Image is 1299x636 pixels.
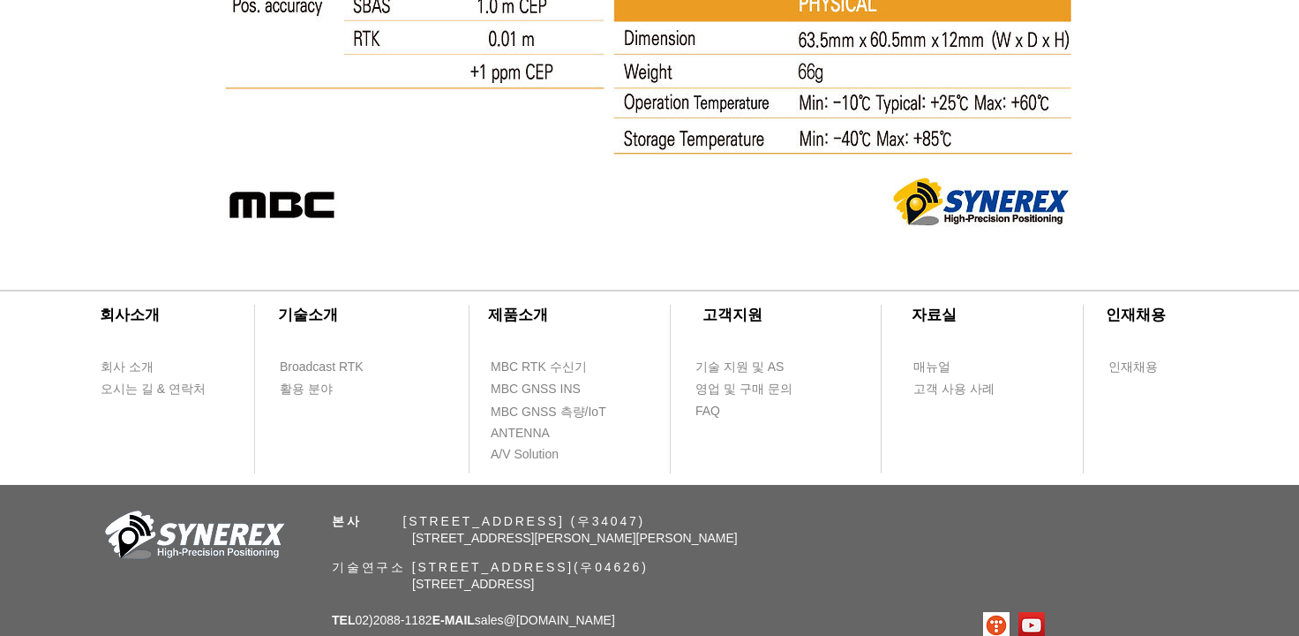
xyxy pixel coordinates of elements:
[1108,356,1191,378] a: 인재채용
[279,378,380,400] a: 활용 분야
[280,381,333,398] span: 활용 분야
[280,359,364,376] span: Broadcast RTK
[504,613,615,627] a: @[DOMAIN_NAME]
[491,404,606,421] span: MBC GNSS 측량/IoT
[490,422,591,444] a: ANTENNA
[101,359,154,376] span: 회사 소개
[279,356,380,378] a: Broadcast RTK
[332,613,615,627] span: 02)2088-1182 sales
[912,378,1014,400] a: 고객 사용 사례
[913,381,995,398] span: 고객 사용 사례
[491,425,550,443] span: ANTENNA
[695,378,796,400] a: 영업 및 구매 문의
[490,356,622,378] a: MBC RTK 수신기
[912,356,1014,378] a: 매뉴얼
[488,307,548,323] span: ​제품소개
[695,359,784,376] span: 기술 지원 및 AS
[490,401,644,423] a: MBC GNSS 측량/IoT
[695,381,792,398] span: 영업 및 구매 문의
[695,403,720,420] span: FAQ
[491,359,587,376] span: MBC RTK 수신기
[432,613,475,627] span: E-MAIL
[1106,307,1166,323] span: ​인재채용
[100,356,201,378] a: 회사 소개
[491,381,581,398] span: MBC GNSS INS
[332,613,355,627] span: TEL
[332,560,649,574] span: 기술연구소 [STREET_ADDRESS](우04626)
[95,509,289,566] img: 회사_로고-removebg-preview.png
[278,307,338,323] span: ​기술소개
[412,577,534,591] span: [STREET_ADDRESS]
[1096,560,1299,636] iframe: Wix Chat
[695,356,827,378] a: 기술 지원 및 AS
[100,307,160,323] span: ​회사소개
[695,400,796,422] a: FAQ
[332,514,362,528] span: 본사
[912,307,957,323] span: ​자료실
[1108,359,1158,376] span: 인재채용
[100,378,219,400] a: 오시는 길 & 연락처
[101,381,206,398] span: 오시는 길 & 연락처
[491,446,559,464] span: A/V Solution
[702,307,762,323] span: ​고객지원
[490,443,591,466] a: A/V Solution
[332,514,645,528] span: ​ [STREET_ADDRESS] (우34047)
[412,531,738,545] span: [STREET_ADDRESS][PERSON_NAME][PERSON_NAME]
[490,378,600,400] a: MBC GNSS INS
[913,359,950,376] span: 매뉴얼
